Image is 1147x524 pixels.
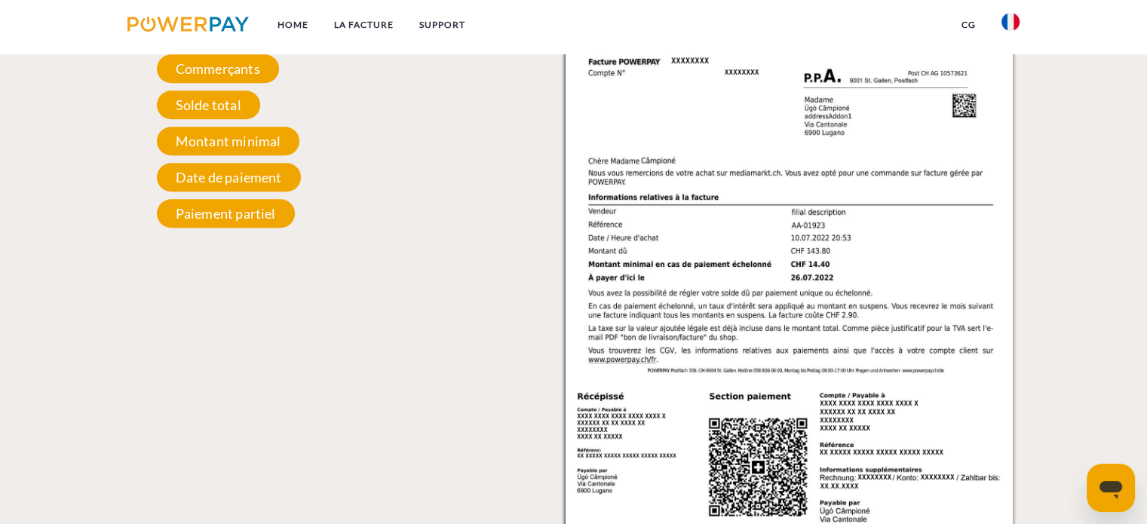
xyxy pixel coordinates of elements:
[406,11,478,38] a: Support
[127,17,249,32] img: logo-powerpay.svg
[157,127,300,155] span: Montant minimal
[321,11,406,38] a: LA FACTURE
[1087,464,1135,512] iframe: Bouton de lancement de la fenêtre de messagerie
[157,90,260,119] span: Solde total
[949,11,989,38] a: CG
[157,199,295,228] span: Paiement partiel
[1001,13,1020,31] img: fr
[265,11,321,38] a: Home
[157,54,279,83] span: Commerçants
[157,163,301,192] span: Date de paiement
